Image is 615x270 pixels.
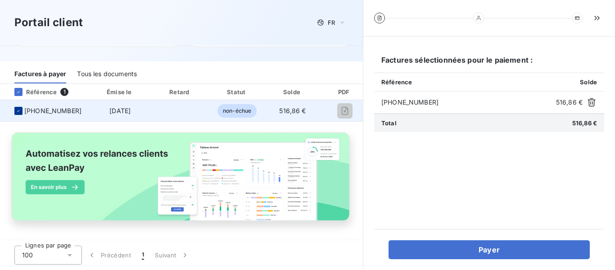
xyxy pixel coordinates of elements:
[14,64,66,83] div: Factures à payer
[153,87,207,96] div: Retard
[142,251,144,260] span: 1
[374,55,604,73] h6: Factures sélectionnées pour le paiement :
[381,119,397,127] span: Total
[77,64,137,83] div: Tous les documents
[60,88,68,96] span: 1
[217,104,257,118] span: non-échue
[90,87,149,96] div: Émise le
[14,14,83,31] h3: Portail client
[149,246,195,265] button: Suivant
[556,98,583,107] span: 516,86 €
[328,19,335,26] span: FR
[572,119,597,127] span: 516,86 €
[211,87,263,96] div: Statut
[109,107,131,114] span: [DATE]
[24,106,81,115] span: [PHONE_NUMBER]
[389,240,590,259] button: Payer
[136,246,149,265] button: 1
[322,87,367,96] div: PDF
[7,88,57,96] div: Référence
[279,107,306,114] span: 516,86 €
[82,246,136,265] button: Précédent
[22,251,33,260] span: 100
[4,127,359,236] img: banner
[381,78,412,86] span: Référence
[381,98,552,107] span: [PHONE_NUMBER]
[580,78,597,86] span: Solde
[267,87,318,96] div: Solde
